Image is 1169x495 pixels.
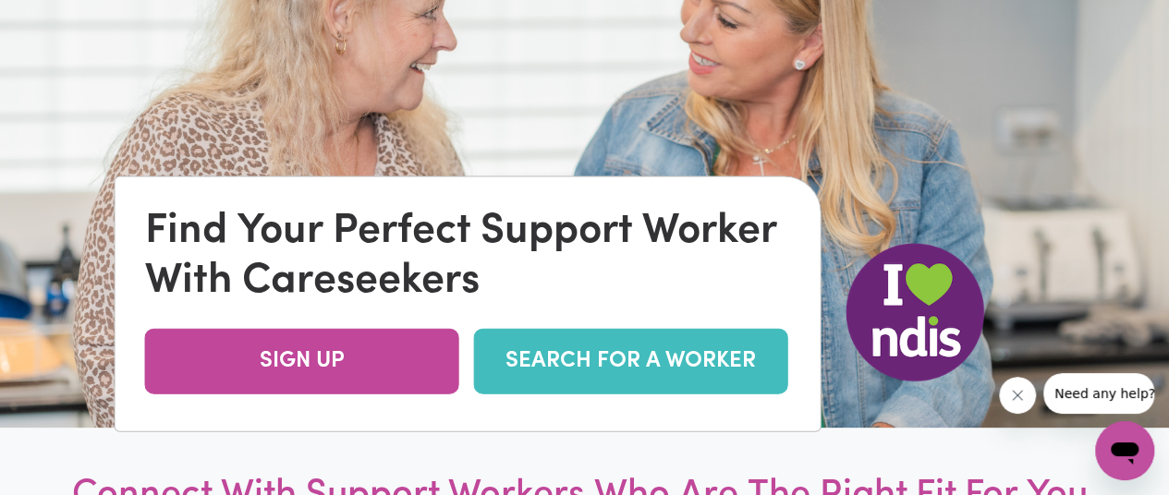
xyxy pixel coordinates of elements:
div: Find Your Perfect Support Worker With Careseekers [145,207,791,307]
a: SEARCH FOR A WORKER [474,329,788,394]
iframe: Button to launch messaging window [1095,421,1154,480]
img: NDIS Logo [846,243,984,381]
iframe: Message from company [1043,373,1154,414]
span: Need any help? [11,13,112,28]
a: SIGN UP [145,329,459,394]
iframe: Close message [999,377,1036,414]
